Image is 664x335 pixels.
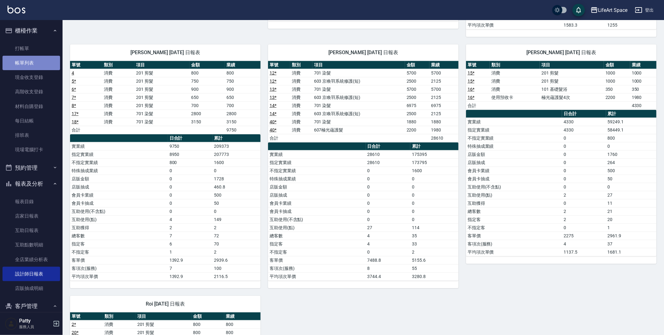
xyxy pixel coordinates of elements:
[268,183,366,191] td: 店販金額
[70,240,168,248] td: 指定客
[134,61,190,69] th: 項目
[490,61,540,69] th: 類別
[562,118,606,126] td: 4330
[540,69,604,77] td: 201 剪髮
[405,118,429,126] td: 1880
[606,142,656,150] td: 0
[268,207,366,215] td: 會員卡抽成
[3,99,60,114] a: 材料自購登錄
[168,248,213,256] td: 1
[312,77,405,85] td: 603 京喚羽系統修護(短)
[490,69,540,77] td: 消費
[606,134,656,142] td: 800
[312,118,405,126] td: 701 染髮
[562,175,606,183] td: 0
[70,158,168,167] td: 不指定實業績
[366,256,411,264] td: 7488.8
[70,272,168,281] td: 平均項次單價
[290,77,312,85] td: 消費
[70,312,103,321] th: 單號
[3,70,60,85] a: 現金收支登錄
[366,215,411,224] td: 0
[190,85,225,93] td: 900
[466,232,562,240] td: 客單價
[168,191,213,199] td: 0
[540,77,604,85] td: 201 剪髮
[405,61,429,69] th: 金額
[225,126,261,134] td: 9750
[70,61,102,69] th: 單號
[630,85,656,93] td: 350
[168,199,213,207] td: 0
[102,61,134,69] th: 類別
[134,110,190,118] td: 701 染髮
[213,191,261,199] td: 500
[190,101,225,110] td: 700
[225,85,261,93] td: 900
[466,110,656,256] table: a dense table
[562,224,606,232] td: 0
[3,223,60,238] a: 互助日報表
[5,317,18,330] img: Person
[290,85,312,93] td: 消費
[168,134,213,142] th: 日合計
[134,69,190,77] td: 201 剪髮
[366,191,411,199] td: 0
[562,191,606,199] td: 2
[78,49,253,56] span: [PERSON_NAME] [DATE] 日報表
[466,175,562,183] td: 會員卡抽成
[190,110,225,118] td: 2800
[102,77,134,85] td: 消費
[604,85,630,93] td: 350
[3,176,60,192] button: 報表及分析
[490,85,540,93] td: 消費
[466,158,562,167] td: 店販抽成
[490,93,540,101] td: 使用預收卡
[225,77,261,85] td: 750
[268,199,366,207] td: 會員卡業績
[562,134,606,142] td: 0
[410,256,458,264] td: 5155.6
[410,215,458,224] td: 0
[466,142,562,150] td: 特殊抽成業績
[312,61,405,69] th: 項目
[190,77,225,85] td: 750
[606,175,656,183] td: 50
[136,312,192,321] th: 項目
[213,224,261,232] td: 2
[70,134,261,281] table: a dense table
[366,183,411,191] td: 0
[70,126,102,134] td: 合計
[604,69,630,77] td: 1000
[19,318,51,324] h5: Patty
[366,240,411,248] td: 4
[3,128,60,142] a: 排班表
[466,150,562,158] td: 店販金額
[466,191,562,199] td: 互助使用(點)
[606,207,656,215] td: 21
[70,167,168,175] td: 特殊抽成業績
[290,69,312,77] td: 消費
[466,134,562,142] td: 不指定實業績
[190,93,225,101] td: 650
[3,298,60,314] button: 客戶管理
[168,224,213,232] td: 2
[213,199,261,207] td: 50
[225,118,261,126] td: 3150
[268,232,366,240] td: 總客數
[466,118,562,126] td: 實業績
[410,264,458,272] td: 55
[410,272,458,281] td: 3280.8
[405,110,429,118] td: 2500
[70,215,168,224] td: 互助使用(點)
[19,324,51,330] p: 服務人員
[366,142,411,151] th: 日合計
[466,61,656,110] table: a dense table
[562,21,606,29] td: 1583.3
[606,224,656,232] td: 1
[366,175,411,183] td: 0
[312,126,405,134] td: 607極光蘊護髮
[268,224,366,232] td: 互助使用(點)
[405,69,429,77] td: 5700
[410,150,458,158] td: 175395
